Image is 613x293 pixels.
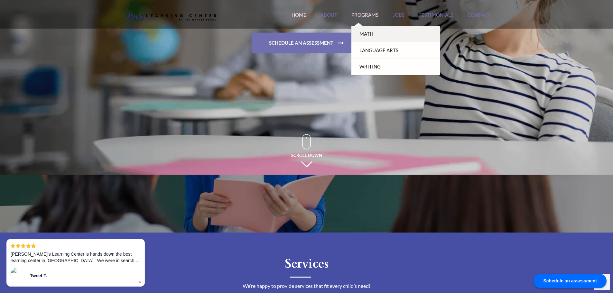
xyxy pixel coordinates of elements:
a: Schedule An Assessment [252,32,361,53]
a: Writing [351,59,440,75]
p: [PERSON_NAME]'s Learning Center is hands down the best learning center in [GEOGRAPHIC_DATA]. We w... [11,251,141,264]
a: Jobs [393,12,404,26]
p: We’re happy to provide services that fit every child’s need! [123,282,490,290]
div: Tweet T. [30,272,131,279]
a: Testimonials [419,12,453,26]
img: 60s.jpg [11,267,26,282]
h2: Services [123,257,490,278]
a: Programs [351,12,378,26]
div: Schedule an assessment [534,274,607,288]
a: Home [292,12,306,26]
a: Math [351,26,440,42]
a: Contact [468,12,490,26]
span: Scroll Down [291,134,322,167]
img: Jen's Learning Center Logo Transparent [123,7,220,26]
a: About [320,12,337,26]
a: Language Arts [351,42,440,59]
